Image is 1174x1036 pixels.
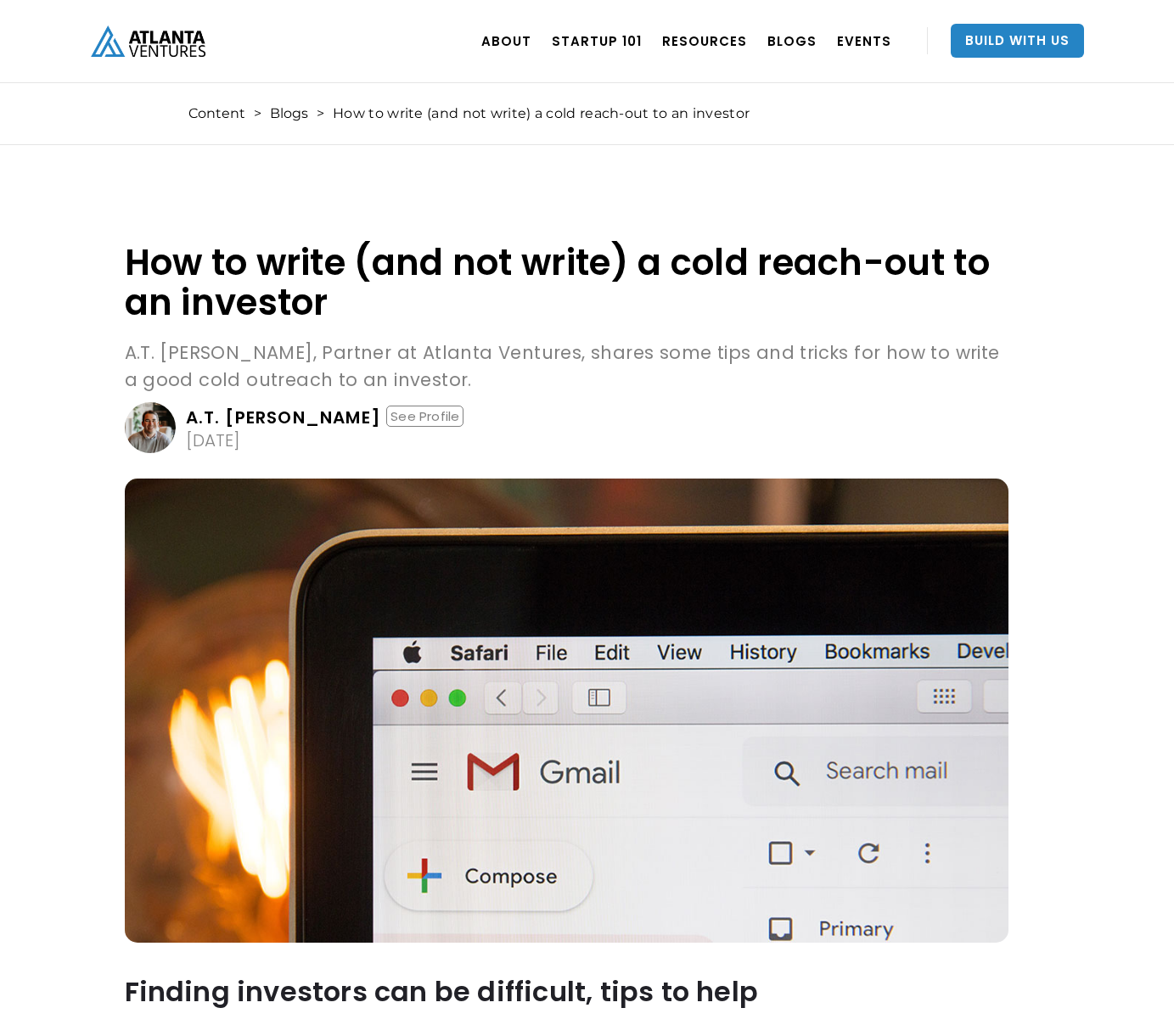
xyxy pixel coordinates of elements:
[188,105,245,122] a: Content
[270,105,308,122] a: Blogs
[125,243,1008,322] h1: How to write (and not write) a cold reach-out to an investor
[552,17,642,64] a: Startup 101
[662,17,747,64] a: RESOURCES
[254,105,261,122] div: >
[125,339,1008,394] p: A.T. [PERSON_NAME], Partner at Atlanta Ventures, shares some tips and tricks for how to write a g...
[317,105,324,122] div: >
[333,105,750,122] div: How to write (and not write) a cold reach-out to an investor
[186,409,382,426] div: A.T. [PERSON_NAME]
[125,977,1003,1006] h2: Finding investors can be difficult, tips to help
[767,17,817,64] a: BLOGS
[951,24,1084,58] a: Build With Us
[186,432,240,449] div: [DATE]
[481,17,531,64] a: ABOUT
[125,402,1008,453] a: A.T. [PERSON_NAME]See Profile[DATE]
[386,406,463,427] div: See Profile
[837,17,891,64] a: EVENTS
